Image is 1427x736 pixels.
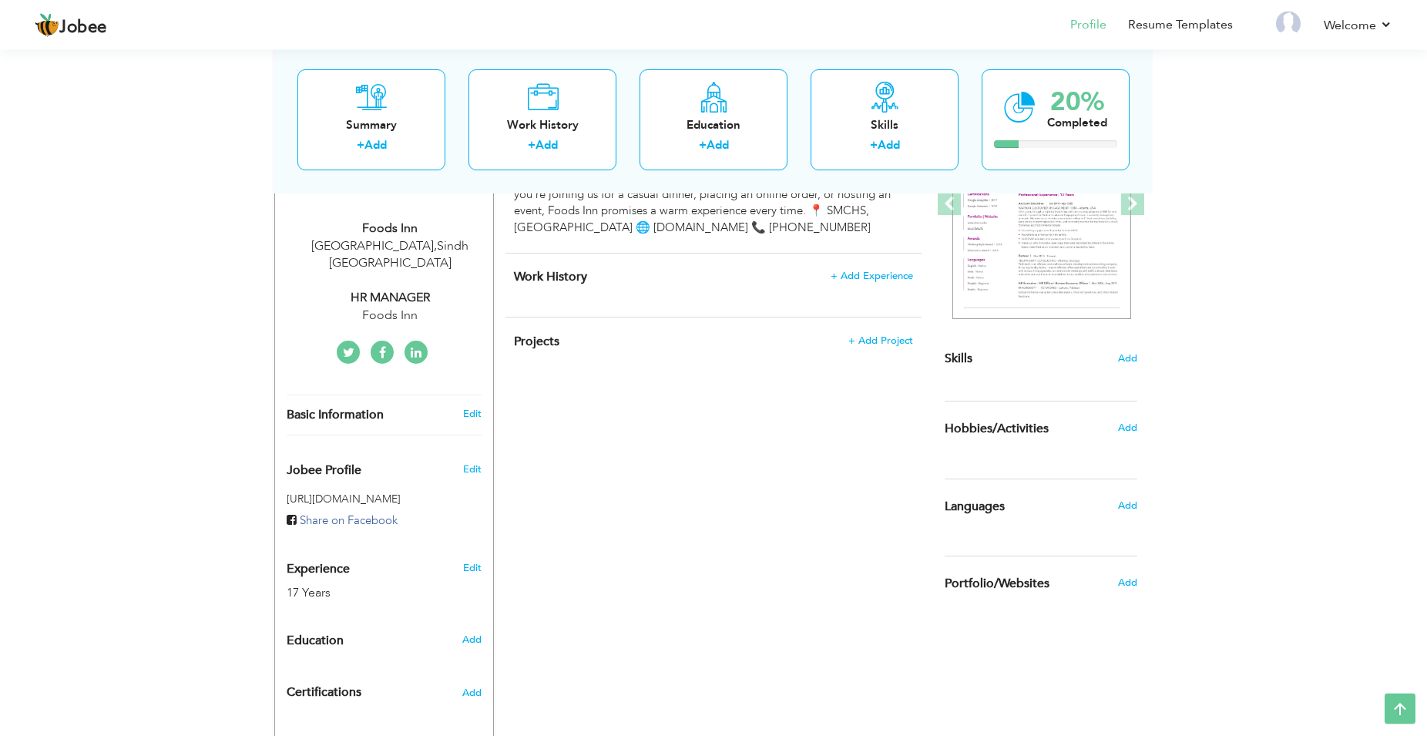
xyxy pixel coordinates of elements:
[59,19,107,36] span: Jobee
[287,493,482,505] h5: [URL][DOMAIN_NAME]
[1118,499,1137,513] span: Add
[1276,12,1301,36] img: Profile Img
[287,237,493,273] div: [GEOGRAPHIC_DATA] Sindh [GEOGRAPHIC_DATA]
[35,13,107,38] a: Jobee
[287,584,445,602] div: 17 Years
[945,350,972,367] span: Skills
[528,138,536,154] label: +
[707,138,729,153] a: Add
[945,479,1137,533] div: Show your familiar languages.
[1128,16,1233,34] a: Resume Templates
[287,289,493,307] div: HR MANAGER
[1070,16,1106,34] a: Profile
[831,271,913,281] span: + Add Experience
[945,500,1005,514] span: Languages
[945,422,1049,436] span: Hobbies/Activities
[870,138,878,154] label: +
[287,634,344,648] span: Education
[848,335,913,346] span: + Add Project
[699,138,707,154] label: +
[287,684,361,701] span: Certifications
[652,117,775,133] div: Education
[300,513,398,528] span: Share on Facebook
[357,138,364,154] label: +
[1047,115,1107,131] div: Completed
[35,13,59,38] img: jobee.io
[287,625,482,656] div: Add your educational degree.
[1118,421,1137,435] span: Add
[514,268,587,285] span: Work History
[514,333,559,350] span: Projects
[364,138,387,153] a: Add
[287,408,384,422] span: Basic Information
[1118,351,1137,366] span: Add
[287,464,361,478] span: Jobee Profile
[933,556,1149,610] div: Share your links of online work
[1118,576,1137,590] span: Add
[463,462,482,476] span: Edit
[434,237,437,254] span: ,
[933,402,1149,455] div: Share some of your professional and personal interests.
[275,447,493,486] div: Enhance your career by creating a custom URL for your Jobee public profile.
[463,561,482,575] a: Edit
[287,220,493,237] div: Foods Inn
[514,334,913,349] h4: This helps to highlight the project, tools and skills you have worked on.
[462,633,482,647] span: Add
[1324,16,1392,35] a: Welcome
[481,117,604,133] div: Work History
[462,687,482,698] span: Add the certifications you’ve earned.
[463,407,482,421] a: Edit
[514,269,913,284] h4: This helps to show the companies you have worked for.
[287,563,350,576] span: Experience
[878,138,900,153] a: Add
[1047,89,1107,115] div: 20%
[945,577,1049,591] span: Portfolio/Websites
[287,307,493,324] div: Foods Inn
[310,117,433,133] div: Summary
[823,117,946,133] div: Skills
[536,138,558,153] a: Add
